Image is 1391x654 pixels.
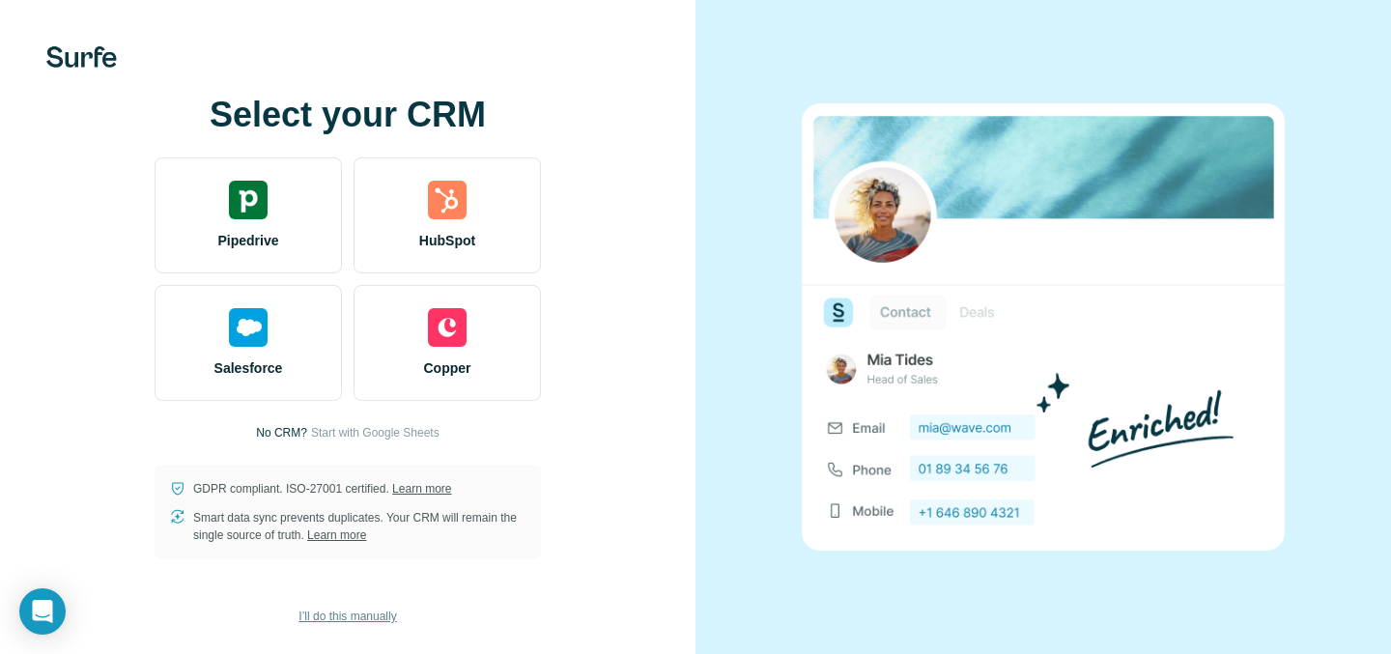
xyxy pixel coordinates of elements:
img: Surfe's logo [46,46,117,68]
button: Start with Google Sheets [311,424,440,441]
button: I’ll do this manually [285,602,410,631]
a: Learn more [307,528,366,542]
p: GDPR compliant. ISO-27001 certified. [193,480,451,498]
h1: Select your CRM [155,96,541,134]
p: No CRM? [256,424,307,441]
p: Smart data sync prevents duplicates. Your CRM will remain the single source of truth. [193,509,525,544]
div: Open Intercom Messenger [19,588,66,635]
a: Learn more [392,482,451,496]
span: HubSpot [419,231,475,250]
span: I’ll do this manually [298,608,396,625]
img: copper's logo [428,308,467,347]
img: none image [802,103,1285,551]
span: Copper [424,358,471,378]
span: Salesforce [214,358,283,378]
img: salesforce's logo [229,308,268,347]
img: pipedrive's logo [229,181,268,219]
img: hubspot's logo [428,181,467,219]
span: Pipedrive [217,231,278,250]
